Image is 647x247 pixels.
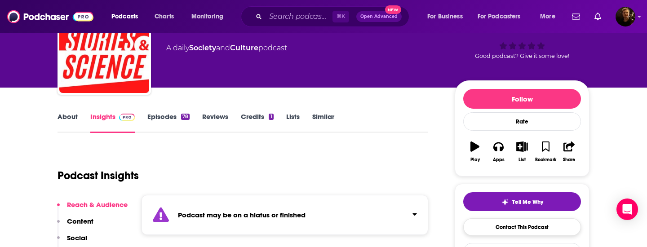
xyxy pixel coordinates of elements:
p: Reach & Audience [67,200,128,209]
p: Social [67,234,87,242]
button: open menu [534,9,567,24]
span: Good podcast? Give it some love! [475,53,569,59]
button: List [510,136,534,168]
div: Rate [463,112,581,131]
img: Podchaser Pro [119,114,135,121]
span: For Podcasters [478,10,521,23]
button: Apps [487,136,510,168]
button: Open AdvancedNew [356,11,402,22]
span: Monitoring [191,10,223,23]
span: New [385,5,401,14]
div: Bookmark [535,157,556,163]
div: List [518,157,526,163]
span: Open Advanced [360,14,398,19]
a: Charts [149,9,179,24]
input: Search podcasts, credits, & more... [266,9,332,24]
div: Play [470,157,480,163]
button: open menu [105,9,150,24]
a: Society [189,44,216,52]
button: tell me why sparkleTell Me Why [463,192,581,211]
div: Apps [493,157,505,163]
span: Charts [155,10,174,23]
span: ⌘ K [332,11,349,22]
span: Logged in as Sammitch [616,7,635,26]
a: Culture [230,44,258,52]
button: Share [558,136,581,168]
div: 1 [269,114,273,120]
a: InsightsPodchaser Pro [90,112,135,133]
button: Follow [463,89,581,109]
button: Content [57,217,93,234]
a: Similar [312,112,334,133]
div: Search podcasts, credits, & more... [249,6,418,27]
span: Tell Me Why [512,198,543,206]
div: Share [563,157,575,163]
button: open menu [472,9,534,24]
div: 78 [181,114,190,120]
a: Show notifications dropdown [568,9,584,24]
div: 27Good podcast? Give it some love! [455,9,589,65]
a: About [58,112,78,133]
h1: Podcast Insights [58,169,139,182]
img: Podchaser - Follow, Share and Rate Podcasts [7,8,93,25]
section: Click to expand status details [142,195,428,235]
button: Bookmark [534,136,557,168]
div: Open Intercom Messenger [616,198,638,220]
strong: Podcast may be on a hiatus or finished [178,211,306,219]
img: User Profile [616,7,635,26]
button: Show profile menu [616,7,635,26]
span: Podcasts [111,10,138,23]
img: True Stories & Science [59,3,149,93]
button: open menu [421,9,474,24]
button: Play [463,136,487,168]
span: and [216,44,230,52]
span: For Business [427,10,463,23]
p: Content [67,217,93,225]
a: Lists [286,112,300,133]
a: Show notifications dropdown [591,9,605,24]
a: Reviews [202,112,228,133]
div: A daily podcast [166,43,287,53]
a: Contact This Podcast [463,218,581,236]
a: Credits1 [241,112,273,133]
button: open menu [185,9,235,24]
img: tell me why sparkle [501,198,509,206]
a: Episodes78 [147,112,190,133]
button: Reach & Audience [57,200,128,217]
span: More [540,10,555,23]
